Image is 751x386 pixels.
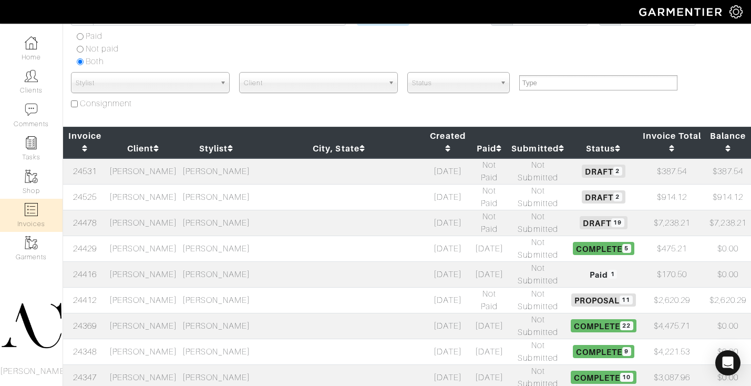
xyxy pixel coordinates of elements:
td: [DATE] [425,287,471,313]
td: [DATE] [425,236,471,261]
img: clients-icon-6bae9207a08558b7cb47a8932f037763ab4055f8c8b6bfacd5dc20c3e0201464.png [25,69,38,83]
td: Not Paid [470,158,508,185]
td: [DATE] [425,210,471,236]
td: Not Submitted [508,210,568,236]
img: dashboard-icon-dbcd8f5a0b271acd01030246c82b418ddd0df26cd7fceb0bd07c9910d44c42f6.png [25,36,38,49]
td: $7,238.21 [639,210,705,236]
td: [PERSON_NAME] [180,184,253,210]
span: 22 [620,321,633,330]
a: 24348 [73,347,97,357]
td: [PERSON_NAME] [180,287,253,313]
label: Both [86,55,104,68]
td: [PERSON_NAME] [107,261,180,287]
td: Not Submitted [508,287,568,313]
td: [PERSON_NAME] [180,236,253,261]
span: 2 [613,192,622,201]
td: [DATE] [470,313,508,339]
span: Paid [587,268,620,280]
img: reminder-icon-8004d30b9f0a5d33ae49ab947aed9ed385cf756f9e5892f1edd6e32f2345188e.png [25,136,38,149]
span: Complete [571,319,637,332]
td: [DATE] [425,261,471,287]
a: Client [127,144,159,154]
td: [PERSON_NAME] [180,210,253,236]
td: Not Paid [470,287,508,313]
td: [PERSON_NAME] [180,158,253,185]
td: $2,620.29 [639,287,705,313]
span: Draft [580,216,627,229]
span: 19 [611,218,624,227]
td: $7,238.21 [705,210,751,236]
a: 24531 [73,167,97,176]
label: Paid [86,30,102,43]
a: 24347 [73,373,97,382]
a: 24478 [73,218,97,228]
td: [PERSON_NAME] [180,261,253,287]
td: Not Submitted [508,184,568,210]
td: $0.00 [705,339,751,364]
td: Not Submitted [508,158,568,185]
td: [PERSON_NAME] [107,158,180,185]
span: 9 [622,347,631,356]
span: Draft [582,190,625,203]
td: [DATE] [425,339,471,364]
td: [DATE] [470,261,508,287]
a: 24525 [73,192,97,202]
td: [PERSON_NAME] [107,339,180,364]
a: 24369 [73,321,97,331]
a: 24429 [73,244,97,253]
a: Balance [710,131,746,154]
td: $0.00 [705,236,751,261]
td: $475.21 [639,236,705,261]
td: [PERSON_NAME] [107,184,180,210]
td: $387.54 [705,158,751,185]
div: Open Intercom Messenger [715,350,740,375]
span: 1 [608,270,617,279]
td: [PERSON_NAME] [107,210,180,236]
span: Client [244,73,384,94]
td: [PERSON_NAME] [180,339,253,364]
td: [DATE] [425,158,471,185]
span: Proposal [571,293,636,306]
td: $4,475.71 [639,313,705,339]
td: [DATE] [425,184,471,210]
img: garments-icon-b7da505a4dc4fd61783c78ac3ca0ef83fa9d6f193b1c9dc38574b1d14d53ca28.png [25,236,38,249]
td: Not Paid [470,210,508,236]
td: [PERSON_NAME] [107,287,180,313]
span: 11 [620,296,633,304]
a: Created [430,131,465,154]
td: Not Paid [470,184,508,210]
td: Not Submitted [508,339,568,364]
a: Invoice [68,131,101,154]
span: Complete [573,242,634,255]
a: Paid [477,144,502,154]
td: $387.54 [639,158,705,185]
span: Draft [582,165,625,177]
td: [PERSON_NAME] [180,313,253,339]
img: orders-icon-0abe47150d42831381b5fb84f609e132dff9fe21cb692f30cb5eec754e2cba89.png [25,203,38,216]
label: Not paid [86,43,119,55]
td: [DATE] [425,313,471,339]
td: $914.12 [705,184,751,210]
a: City, State [313,144,365,154]
img: comment-icon-a0a6a9ef722e966f86d9cbdc48e553b5cf19dbc54f86b18d962a5391bc8f6eb6.png [25,103,38,116]
td: [PERSON_NAME] [107,236,180,261]
a: Status [586,144,621,154]
td: $0.00 [705,313,751,339]
a: 24412 [73,296,97,305]
td: $4,221.53 [639,339,705,364]
span: Stylist [76,73,215,94]
td: Not Submitted [508,261,568,287]
span: Complete [573,345,634,358]
span: 5 [622,244,631,253]
span: Status [412,73,496,94]
img: garments-icon-b7da505a4dc4fd61783c78ac3ca0ef83fa9d6f193b1c9dc38574b1d14d53ca28.png [25,170,38,183]
a: Stylist [199,144,233,154]
td: $914.12 [639,184,705,210]
td: $2,620.29 [705,287,751,313]
td: Not Submitted [508,313,568,339]
span: Complete [571,371,637,383]
span: 2 [613,167,622,176]
td: Not Submitted [508,236,568,261]
img: gear-icon-white-bd11855cb880d31180b6d7d6211b90ccbf57a29d726f0c71d8c61bd08dd39cc2.png [729,5,743,18]
a: Submitted [511,144,564,154]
